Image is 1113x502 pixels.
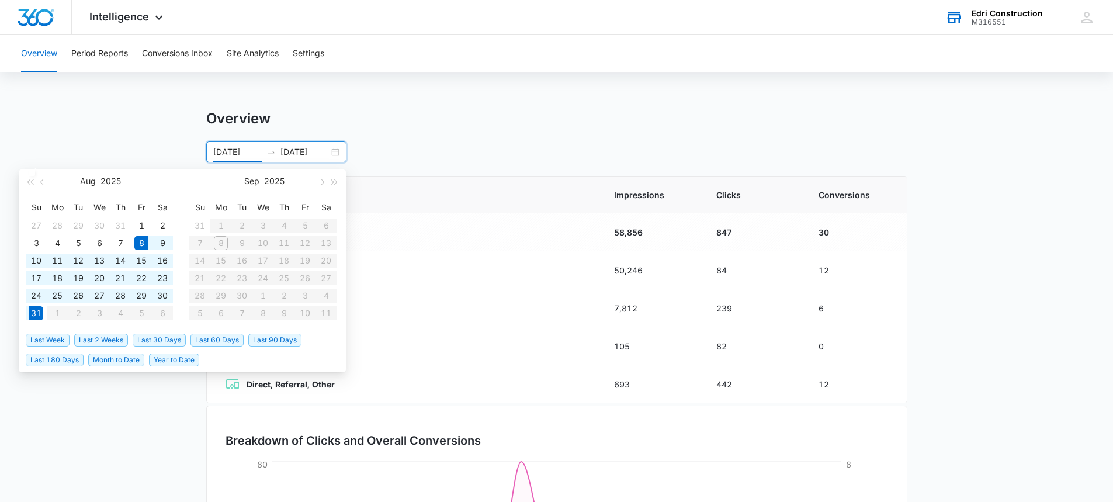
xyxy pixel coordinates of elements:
[50,219,64,233] div: 28
[152,198,173,217] th: Sa
[47,269,68,287] td: 2025-08-18
[89,11,149,23] span: Intelligence
[206,110,271,127] h1: Overview
[227,35,279,72] button: Site Analytics
[134,289,148,303] div: 29
[89,287,110,304] td: 2025-08-27
[47,217,68,234] td: 2025-07-28
[614,189,688,201] span: Impressions
[266,147,276,157] span: swap-right
[113,219,127,233] div: 31
[92,254,106,268] div: 13
[89,269,110,287] td: 2025-08-20
[805,213,907,251] td: 30
[131,217,152,234] td: 2025-08-01
[266,147,276,157] span: to
[972,9,1043,18] div: account name
[26,234,47,252] td: 2025-08-03
[100,169,121,193] button: 2025
[113,289,127,303] div: 28
[805,251,907,289] td: 12
[819,189,888,201] span: Conversions
[68,287,89,304] td: 2025-08-26
[74,334,128,347] span: Last 2 Weeks
[89,198,110,217] th: We
[231,198,252,217] th: Tu
[26,252,47,269] td: 2025-08-10
[89,217,110,234] td: 2025-07-30
[113,236,127,250] div: 7
[149,354,199,366] span: Year to Date
[50,271,64,285] div: 18
[257,459,268,469] tspan: 80
[155,254,169,268] div: 16
[142,35,213,72] button: Conversions Inbox
[110,198,131,217] th: Th
[600,213,702,251] td: 58,856
[152,252,173,269] td: 2025-08-16
[972,18,1043,26] div: account id
[71,236,85,250] div: 5
[89,252,110,269] td: 2025-08-13
[131,252,152,269] td: 2025-08-15
[71,271,85,285] div: 19
[110,269,131,287] td: 2025-08-21
[110,287,131,304] td: 2025-08-28
[155,271,169,285] div: 23
[280,146,329,158] input: End date
[600,365,702,403] td: 693
[702,365,805,403] td: 442
[113,254,127,268] div: 14
[50,236,64,250] div: 4
[29,289,43,303] div: 24
[155,219,169,233] div: 2
[134,271,148,285] div: 22
[131,287,152,304] td: 2025-08-29
[152,269,173,287] td: 2025-08-23
[47,234,68,252] td: 2025-08-04
[252,198,273,217] th: We
[47,252,68,269] td: 2025-08-11
[315,198,337,217] th: Sa
[68,252,89,269] td: 2025-08-12
[131,234,152,252] td: 2025-08-08
[213,146,262,158] input: Start date
[26,217,47,234] td: 2025-07-27
[702,289,805,327] td: 239
[26,269,47,287] td: 2025-08-17
[110,252,131,269] td: 2025-08-14
[110,217,131,234] td: 2025-07-31
[47,198,68,217] th: Mo
[152,217,173,234] td: 2025-08-02
[293,35,324,72] button: Settings
[113,271,127,285] div: 21
[134,219,148,233] div: 1
[89,234,110,252] td: 2025-08-06
[29,271,43,285] div: 17
[26,334,70,347] span: Last Week
[50,289,64,303] div: 25
[716,189,790,201] span: Clicks
[92,236,106,250] div: 6
[68,269,89,287] td: 2025-08-19
[190,334,244,347] span: Last 60 Days
[26,354,84,366] span: Last 180 Days
[247,379,335,389] strong: Direct, Referral, Other
[134,254,148,268] div: 15
[29,236,43,250] div: 3
[702,213,805,251] td: 847
[273,198,294,217] th: Th
[702,251,805,289] td: 84
[88,354,144,366] span: Month to Date
[133,334,186,347] span: Last 30 Days
[71,35,128,72] button: Period Reports
[26,287,47,304] td: 2025-08-24
[110,234,131,252] td: 2025-08-07
[29,219,43,233] div: 27
[134,236,148,250] div: 8
[600,327,702,365] td: 105
[131,198,152,217] th: Fr
[248,334,301,347] span: Last 90 Days
[155,289,169,303] div: 30
[210,198,231,217] th: Mo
